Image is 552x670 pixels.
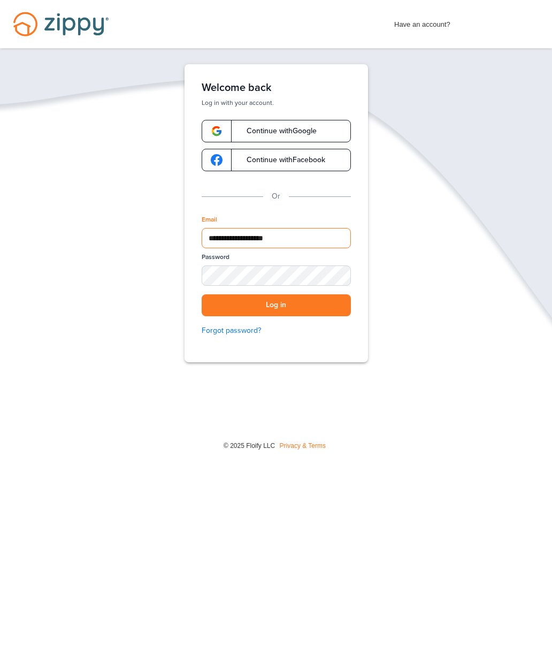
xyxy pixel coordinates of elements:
[202,325,351,337] a: Forgot password?
[202,98,351,107] p: Log in with your account.
[202,120,351,142] a: google-logoContinue withGoogle
[211,125,223,137] img: google-logo
[236,156,325,164] span: Continue with Facebook
[394,13,450,31] span: Have an account?
[280,442,326,450] a: Privacy & Terms
[272,191,280,202] p: Or
[202,81,351,94] h1: Welcome back
[202,253,229,262] label: Password
[202,265,351,286] input: Password
[202,215,217,224] label: Email
[236,127,317,135] span: Continue with Google
[202,228,351,248] input: Email
[211,154,223,166] img: google-logo
[202,149,351,171] a: google-logoContinue withFacebook
[202,294,351,316] button: Log in
[224,442,275,450] span: © 2025 Floify LLC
